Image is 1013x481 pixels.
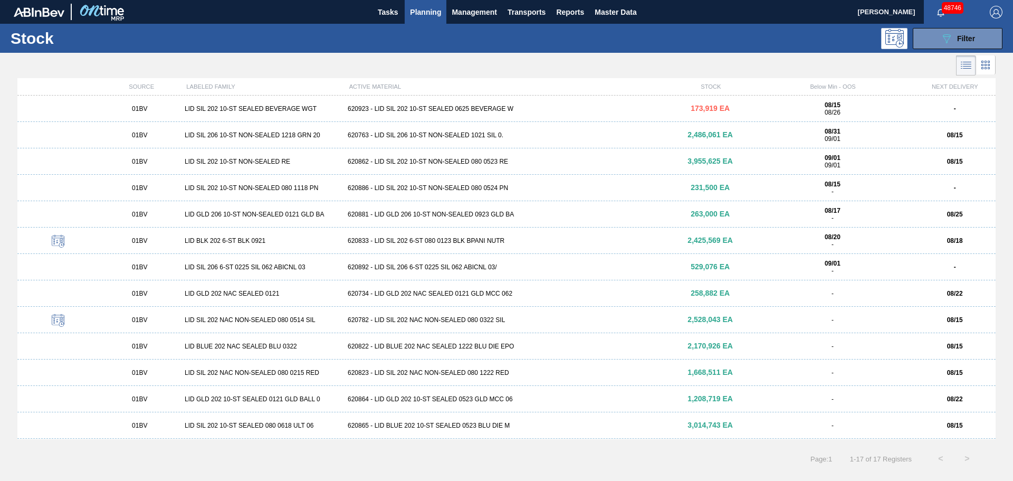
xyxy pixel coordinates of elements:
[180,237,343,244] div: LID BLK 202 6-ST BLK 0921
[22,314,94,328] div: Scheduled Stock
[343,395,670,403] div: 620864 - LID GLD 202 10-ST SEALED 0523 GLD MCC 06
[132,105,147,112] span: 01BV
[101,83,182,90] div: SOURCE
[832,290,834,297] span: -
[670,83,751,90] div: STOCK
[924,5,958,20] button: Notifications
[825,207,840,214] strong: 08/17
[687,421,733,429] span: 3,014,743 EA
[180,395,343,403] div: LID GLD 202 10-ST SEALED 0121 GLD BALL 0
[691,183,730,192] span: 231,500 EA
[976,55,996,76] div: Card Vision
[410,6,441,18] span: Planning
[22,235,94,249] div: Scheduled Stock
[832,267,834,275] span: -
[343,184,670,192] div: 620886 - LID SIL 202 10-ST NON-SEALED 080 0524 PN
[928,446,954,472] button: <
[180,316,343,324] div: LID SIL 202 NAC NON-SEALED 080 0514 SIL
[687,236,733,244] span: 2,425,569 EA
[848,455,912,463] span: 1 - 17 of 17 Registers
[825,260,840,267] strong: 09/01
[180,105,343,112] div: LID SIL 202 10-ST SEALED BEVERAGE WGT
[947,422,963,429] strong: 08/15
[687,157,733,165] span: 3,955,625 EA
[832,316,834,324] span: -
[832,343,834,350] span: -
[825,128,840,135] strong: 08/31
[947,131,963,139] strong: 08/15
[14,7,64,17] img: TNhmsLtSVTkK8tSr43FrP2fwEKptu5GPRR3wAAAABJRU5ErkJggg==
[954,263,956,271] strong: -
[947,158,963,165] strong: 08/15
[913,28,1002,49] button: Filter
[343,131,670,139] div: 620763 - LID SIL 206 10-ST NON-SEALED 1021 SIL 0.
[343,211,670,218] div: 620881 - LID GLD 206 10-ST NON-SEALED 0923 GLD BA
[180,369,343,376] div: LID SIL 202 NAC NON-SEALED 080 0215 RED
[345,83,671,90] div: ACTIVE MATERIAL
[947,211,963,218] strong: 08/25
[957,34,975,43] span: Filter
[343,158,670,165] div: 620862 - LID SIL 202 10-ST NON-SEALED 080 0523 RE
[452,6,497,18] span: Management
[947,395,963,403] strong: 08/22
[687,342,733,350] span: 2,170,926 EA
[687,315,733,324] span: 2,528,043 EA
[832,241,834,248] span: -
[132,131,147,139] span: 01BV
[343,316,670,324] div: 620782 - LID SIL 202 NAC NON-SEALED 080 0322 SIL
[832,369,834,376] span: -
[691,210,730,218] span: 263,000 EA
[947,369,963,376] strong: 08/15
[947,237,963,244] strong: 08/18
[990,6,1002,18] img: Logout
[182,83,345,90] div: LABELED FAMILY
[825,154,840,162] strong: 09/01
[825,162,840,169] span: 09/01
[595,6,636,18] span: Master Data
[691,262,730,271] span: 529,076 EA
[942,2,963,14] span: 48746
[810,455,832,463] span: Page : 1
[180,422,343,429] div: LID SIL 202 10-ST SEALED 080 0618 ULT 06
[132,158,147,165] span: 01BV
[832,214,834,222] span: -
[832,395,834,403] span: -
[180,184,343,192] div: LID SIL 202 10-ST NON-SEALED 080 1118 PN
[132,343,147,350] span: 01BV
[954,105,956,112] strong: -
[132,316,147,324] span: 01BV
[132,237,147,244] span: 01BV
[825,135,840,143] span: 09/01
[180,131,343,139] div: LID SIL 206 10-ST NON-SEALED 1218 GRN 20
[947,343,963,350] strong: 08/15
[954,184,956,192] strong: -
[132,395,147,403] span: 01BV
[825,233,840,241] strong: 08/20
[180,343,343,350] div: LID BLUE 202 NAC SEALED BLU 0322
[343,237,670,244] div: 620833 - LID SIL 202 6-ST 080 0123 BLK BPANI NUTR
[508,6,546,18] span: Transports
[132,211,147,218] span: 01BV
[687,368,733,376] span: 1,668,511 EA
[825,109,840,116] span: 08/26
[914,83,996,90] div: NEXT DELIVERY
[132,263,147,271] span: 01BV
[687,394,733,403] span: 1,208,719 EA
[947,316,963,324] strong: 08/15
[556,6,584,18] span: Reports
[947,290,963,297] strong: 08/22
[180,211,343,218] div: LID GLD 206 10-ST NON-SEALED 0121 GLD BA
[687,130,733,139] span: 2,486,061 EA
[132,422,147,429] span: 01BV
[180,263,343,271] div: LID SIL 206 6-ST 0225 SIL 062 ABICNL 03
[11,32,168,44] h1: Stock
[832,188,834,195] span: -
[343,422,670,429] div: 620865 - LID BLUE 202 10-ST SEALED 0523 BLU DIE M
[691,289,730,297] span: 258,882 EA
[825,101,840,109] strong: 08/15
[180,290,343,297] div: LID GLD 202 NAC SEALED 0121
[691,104,730,112] span: 173,919 EA
[751,83,914,90] div: Below Min - OOS
[343,369,670,376] div: 620823 - LID SIL 202 NAC NON-SEALED 080 1222 RED
[343,105,670,112] div: 620923 - LID SIL 202 10-ST SEALED 0625 BEVERAGE W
